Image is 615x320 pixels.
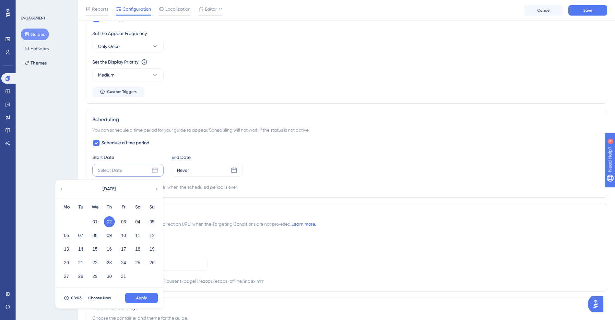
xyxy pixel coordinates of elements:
div: Tu [74,203,88,211]
div: You can schedule a time period for your guide to appear. Scheduling will not work if the status i... [92,126,600,134]
button: Apply [125,293,158,303]
span: Choose Now [88,295,111,301]
div: Mo [59,203,74,211]
button: 18 [132,243,143,255]
div: Scheduling [92,116,600,124]
div: ENGAGEMENT [21,16,45,21]
div: Fr [116,203,131,211]
div: Th [102,203,116,211]
button: 14 [75,243,86,255]
span: Apply [136,295,147,301]
button: 09 [104,230,115,241]
a: Learn more. [291,221,316,227]
button: 10 [118,230,129,241]
div: Set the Display Priority [92,58,138,66]
span: Cancel [537,8,550,13]
button: Save [568,5,607,16]
button: [DATE] [77,183,141,196]
iframe: UserGuiding AI Assistant Launcher [588,294,607,314]
button: 12 [147,230,158,241]
button: 26 [147,257,158,268]
span: The browser will redirect to the “Redirection URL” when the Targeting Conditions are not provided. [92,220,316,228]
button: Medium [92,68,164,81]
div: Redirection [92,210,600,218]
button: 30 [104,271,115,282]
button: 25 [132,257,143,268]
span: [DATE] [102,185,116,193]
div: Automatically set as “Inactive” when the scheduled period is over. [104,183,238,191]
button: 04 [132,216,143,227]
div: Advanced Settings [92,304,600,312]
button: 08:06 [61,293,85,303]
span: Reports [92,5,108,13]
div: Never [177,166,189,174]
span: Need Help? [15,2,41,9]
button: 15 [89,243,101,255]
button: Cancel [524,5,563,16]
button: 02 [104,216,115,227]
button: 28 [75,271,86,282]
button: 22 [89,257,101,268]
button: Hotspots [21,43,53,54]
button: 23 [104,257,115,268]
button: 21 [75,257,86,268]
span: Localization [165,5,191,13]
button: 08 [89,230,101,241]
button: Guides [21,29,49,40]
button: Only Once [92,40,164,53]
div: Set the Appear Frequency [92,30,600,37]
button: 19 [147,243,158,255]
button: 24 [118,257,129,268]
span: Only Once [98,42,120,50]
div: End Date [171,153,243,161]
span: Editor [205,5,217,13]
div: https://{{current-page}}/ezops/ezops-offline/index.html [147,277,266,285]
button: 07 [75,230,86,241]
div: Sa [131,203,145,211]
button: Custom Triggers [92,87,144,97]
button: 17 [118,243,129,255]
button: 16 [104,243,115,255]
div: Start Date [92,153,164,161]
button: Choose Now [85,293,114,303]
button: 05 [147,216,158,227]
div: Su [145,203,159,211]
span: 08:06 [71,295,82,301]
span: Custom Triggers [107,89,137,94]
button: 06 [61,230,72,241]
button: 11 [132,230,143,241]
button: Themes [21,57,51,69]
div: We [88,203,102,211]
span: Schedule a time period [101,139,149,147]
div: 4 [45,3,47,8]
button: 03 [118,216,129,227]
button: 29 [89,271,101,282]
div: Select Date [98,166,122,174]
button: 20 [61,257,72,268]
button: 31 [118,271,129,282]
span: Save [583,8,592,13]
button: 27 [61,271,72,282]
button: 13 [61,243,72,255]
span: Medium [98,71,114,79]
button: 01 [89,216,101,227]
span: Configuration [123,5,151,13]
